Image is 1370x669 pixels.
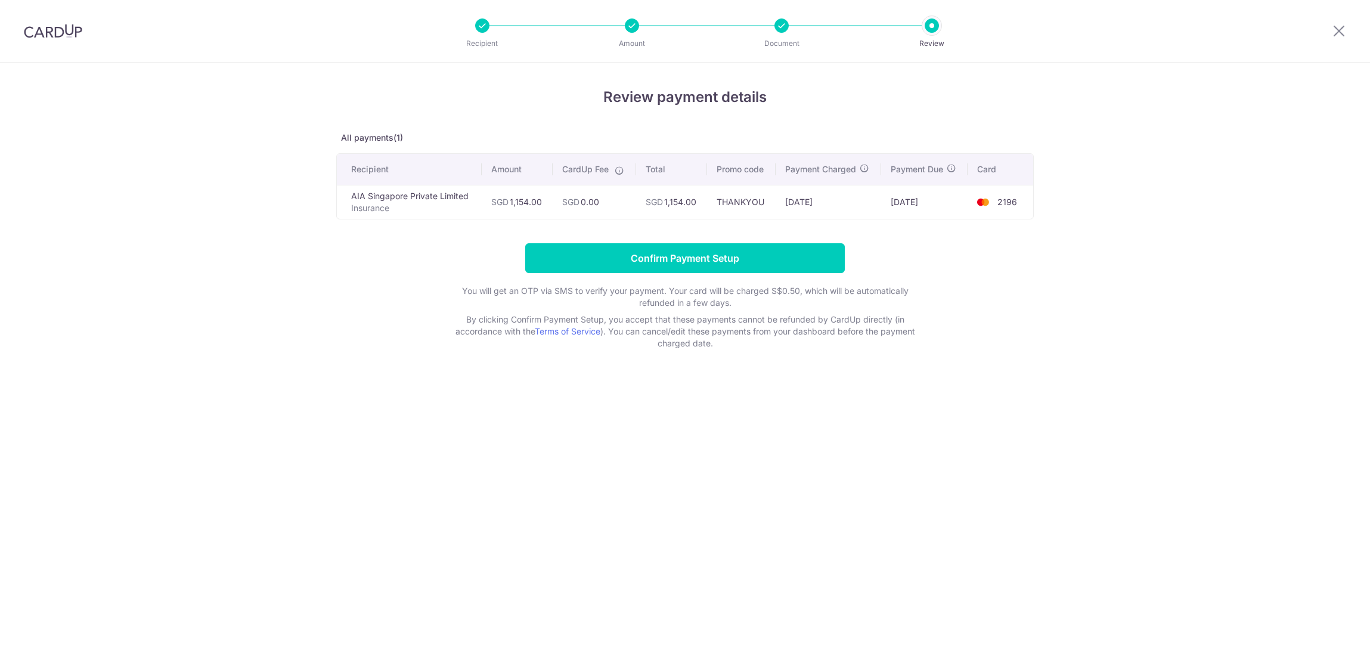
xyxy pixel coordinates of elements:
[337,154,482,185] th: Recipient
[891,163,943,175] span: Payment Due
[351,202,472,214] p: Insurance
[562,163,609,175] span: CardUp Fee
[881,185,968,219] td: [DATE]
[562,197,579,207] span: SGD
[888,38,976,49] p: Review
[776,185,881,219] td: [DATE]
[646,197,663,207] span: SGD
[525,243,845,273] input: Confirm Payment Setup
[447,285,923,309] p: You will get an OTP via SMS to verify your payment. Your card will be charged S$0.50, which will ...
[491,197,509,207] span: SGD
[337,185,482,219] td: AIA Singapore Private Limited
[707,154,776,185] th: Promo code
[636,154,708,185] th: Total
[535,326,600,336] a: Terms of Service
[997,197,1017,207] span: 2196
[447,314,923,349] p: By clicking Confirm Payment Setup, you accept that these payments cannot be refunded by CardUp di...
[438,38,526,49] p: Recipient
[482,154,553,185] th: Amount
[707,185,776,219] td: THANKYOU
[636,185,708,219] td: 1,154.00
[482,185,553,219] td: 1,154.00
[553,185,636,219] td: 0.00
[336,132,1034,144] p: All payments(1)
[968,154,1033,185] th: Card
[785,163,856,175] span: Payment Charged
[737,38,826,49] p: Document
[336,86,1034,108] h4: Review payment details
[588,38,676,49] p: Amount
[24,24,82,38] img: CardUp
[971,195,995,209] img: <span class="translation_missing" title="translation missing: en.account_steps.new_confirm_form.b...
